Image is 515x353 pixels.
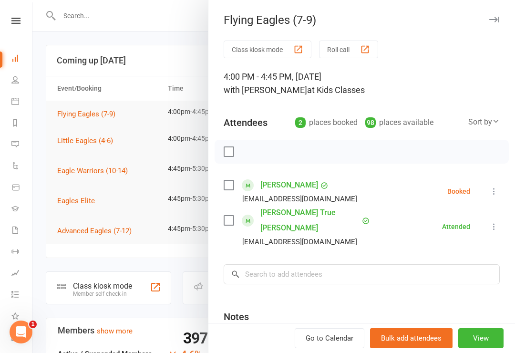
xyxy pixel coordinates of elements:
[295,116,358,129] div: places booked
[208,13,515,27] div: Flying Eagles (7-9)
[242,236,357,248] div: [EMAIL_ADDRESS][DOMAIN_NAME]
[295,328,364,348] a: Go to Calendar
[224,85,307,95] span: with [PERSON_NAME]
[365,116,433,129] div: places available
[224,116,268,129] div: Attendees
[307,85,365,95] span: at Kids Classes
[10,321,32,343] iframe: Intercom live chat
[11,70,33,92] a: People
[260,205,360,236] a: [PERSON_NAME] True [PERSON_NAME]
[11,306,33,328] a: What's New
[447,188,470,195] div: Booked
[11,92,33,113] a: Calendar
[295,117,306,128] div: 2
[458,328,504,348] button: View
[224,70,500,97] div: 4:00 PM - 4:45 PM, [DATE]
[11,113,33,135] a: Reports
[224,264,500,284] input: Search to add attendees
[370,328,453,348] button: Bulk add attendees
[468,116,500,128] div: Sort by
[224,310,249,323] div: Notes
[365,117,376,128] div: 98
[11,263,33,285] a: Assessments
[29,321,37,328] span: 1
[11,177,33,199] a: Product Sales
[11,49,33,70] a: Dashboard
[242,193,357,205] div: [EMAIL_ADDRESS][DOMAIN_NAME]
[442,223,470,230] div: Attended
[224,41,311,58] button: Class kiosk mode
[260,177,318,193] a: [PERSON_NAME]
[319,41,378,58] button: Roll call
